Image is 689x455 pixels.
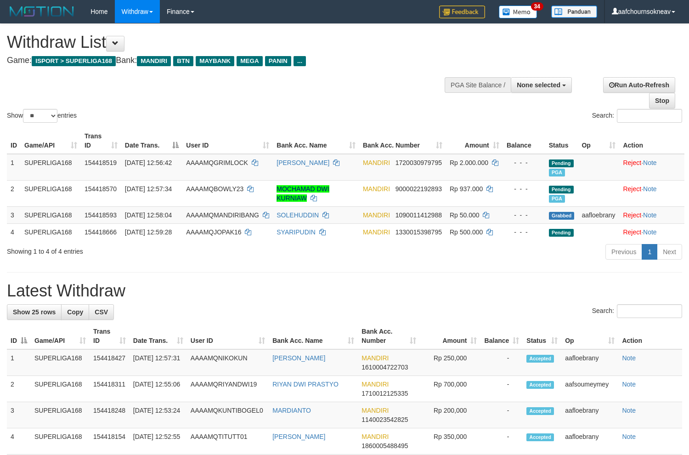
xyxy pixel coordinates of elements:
[7,282,682,300] h1: Latest Withdraw
[623,159,641,166] a: Reject
[619,154,684,181] td: ·
[526,355,554,363] span: Accepted
[7,428,31,455] td: 4
[272,354,325,362] a: [PERSON_NAME]
[182,128,273,154] th: User ID: activate to sort column ascending
[578,128,619,154] th: Op: activate to sort column ascending
[85,228,117,236] span: 154418666
[617,304,682,318] input: Search:
[561,323,618,349] th: Op: activate to sort column ascending
[643,211,657,219] a: Note
[130,323,187,349] th: Date Trans.: activate to sort column ascending
[7,33,450,51] h1: Withdraw List
[526,407,554,415] span: Accepted
[81,128,121,154] th: Trans ID: activate to sort column ascending
[480,323,523,349] th: Balance: activate to sort column ascending
[7,206,21,223] td: 3
[420,428,480,455] td: Rp 350,000
[523,323,561,349] th: Status: activate to sort column ascending
[643,228,657,236] a: Note
[517,81,560,89] span: None selected
[21,128,81,154] th: Game/API: activate to sort column ascending
[545,128,578,154] th: Status
[549,212,575,220] span: Grabbed
[7,223,21,240] td: 4
[578,206,619,223] td: aafloebrany
[21,154,81,181] td: SUPERLIGA168
[549,169,565,176] span: Marked by aafsoumeymey
[294,56,306,66] span: ...
[358,323,420,349] th: Bank Acc. Number: activate to sort column ascending
[503,128,545,154] th: Balance
[551,6,597,18] img: panduan.png
[480,349,523,376] td: -
[549,159,574,167] span: Pending
[618,323,682,349] th: Action
[21,223,81,240] td: SUPERLIGA168
[592,304,682,318] label: Search:
[31,376,90,402] td: SUPERLIGA168
[603,77,675,93] a: Run Auto-Refresh
[361,390,408,397] span: Copy 1710012125335 to clipboard
[561,402,618,428] td: aafloebrany
[507,184,542,193] div: - - -
[186,185,243,193] span: AAAAMQBOWLY23
[531,2,543,11] span: 34
[499,6,537,18] img: Button%20Memo.svg
[89,304,114,320] a: CSV
[7,349,31,376] td: 1
[130,349,187,376] td: [DATE] 12:57:31
[450,228,483,236] span: Rp 500.000
[480,428,523,455] td: -
[67,308,83,316] span: Copy
[420,402,480,428] td: Rp 200,000
[507,227,542,237] div: - - -
[561,376,618,402] td: aafsoumeymey
[187,349,269,376] td: AAAAMQNIKOKUN
[31,349,90,376] td: SUPERLIGA168
[363,211,390,219] span: MANDIRI
[7,109,77,123] label: Show entries
[439,6,485,18] img: Feedback.jpg
[187,323,269,349] th: User ID: activate to sort column ascending
[361,354,389,362] span: MANDIRI
[272,433,325,440] a: [PERSON_NAME]
[125,211,172,219] span: [DATE] 12:58:04
[23,109,57,123] select: Showentries
[186,159,248,166] span: AAAAMQGRIMLOCK
[137,56,171,66] span: MANDIRI
[622,433,636,440] a: Note
[277,185,329,202] a: MOCHAMAD DWI KURNIAW
[619,180,684,206] td: ·
[445,77,511,93] div: PGA Site Balance /
[272,407,311,414] a: MARDIANTO
[526,433,554,441] span: Accepted
[125,228,172,236] span: [DATE] 12:59:28
[450,211,480,219] span: Rp 50.000
[272,381,339,388] a: RIYAN DWI PRASTYO
[121,128,182,154] th: Date Trans.: activate to sort column descending
[90,402,130,428] td: 154418248
[511,77,572,93] button: None selected
[7,180,21,206] td: 2
[130,376,187,402] td: [DATE] 12:55:06
[619,223,684,240] td: ·
[31,428,90,455] td: SUPERLIGA168
[187,376,269,402] td: AAAAMQRIYANDWI19
[7,128,21,154] th: ID
[31,402,90,428] td: SUPERLIGA168
[277,228,316,236] a: SYARIPUDIN
[480,376,523,402] td: -
[7,402,31,428] td: 3
[450,185,483,193] span: Rp 937.000
[561,349,618,376] td: aafloebrany
[561,428,618,455] td: aafloebrany
[265,56,291,66] span: PANIN
[361,381,389,388] span: MANDIRI
[549,229,574,237] span: Pending
[7,376,31,402] td: 2
[363,185,390,193] span: MANDIRI
[21,180,81,206] td: SUPERLIGA168
[361,433,389,440] span: MANDIRI
[623,211,641,219] a: Reject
